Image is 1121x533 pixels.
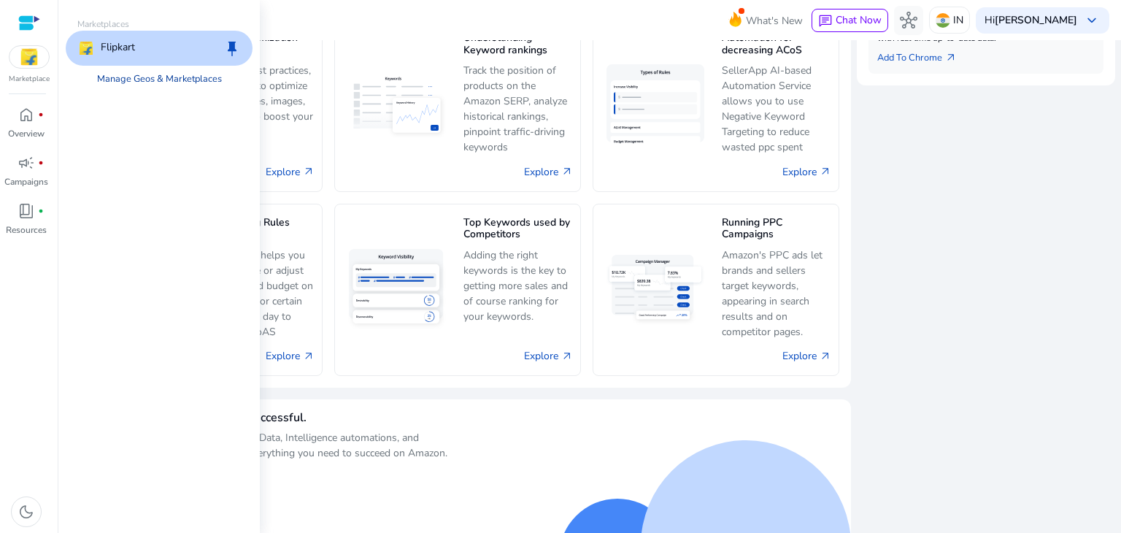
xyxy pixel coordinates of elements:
span: arrow_outward [820,350,831,362]
h5: Understanding Keyword rankings [463,32,573,58]
span: fiber_manual_record [38,160,44,166]
a: Explore [266,164,315,180]
span: dark_mode [18,503,35,521]
p: Resources [6,223,47,237]
p: Amazon's PPC ads let brands and sellers target keywords, appearing in search results and on compe... [722,248,831,340]
button: hub [894,6,923,35]
a: Explore [524,164,573,180]
img: flipkart.svg [9,46,49,68]
p: SellerApp is built to enable sellers with Data, Intelligence automations, and Operations. Our sol... [76,430,458,461]
h5: Day Parting Rules [205,217,315,242]
img: Automation for decreasing ACoS [601,58,710,153]
h4: We Strive our best to make you Successful. [76,411,458,425]
span: arrow_outward [303,166,315,177]
p: IN [953,7,963,33]
img: Understanding Keyword rankings [342,67,452,144]
p: Track the position of products on the Amazon SERP, analyze historical rankings, pinpoint traffic-... [463,63,573,155]
p: SellerApp AI-based Automation Service allows you to use Negative Keyword Targeting to reduce wast... [722,63,831,155]
p: Flipkart [101,39,135,57]
a: Explore [266,348,315,364]
span: book_4 [18,202,35,220]
span: chat [818,14,833,28]
span: What's New [746,8,803,34]
span: Chat Now [836,13,882,27]
img: flipkart.svg [77,39,95,57]
img: Top Keywords used by Competitors [342,243,452,335]
b: [PERSON_NAME] [995,13,1077,27]
a: Explore [782,164,831,180]
span: fiber_manual_record [38,112,44,118]
span: home [18,106,35,123]
span: arrow_outward [303,350,315,362]
span: hub [900,12,917,29]
h5: Listing Optimization [205,32,315,58]
p: Campaigns [4,175,48,188]
a: Explore [524,348,573,364]
h5: Running PPC Campaigns [722,217,831,242]
span: arrow_outward [561,166,573,177]
p: Discover best practices, Learn how to optimize product titles, images, and more to boost your ran... [205,63,315,139]
p: Overview [8,127,45,140]
p: Marketplace [9,74,50,85]
span: fiber_manual_record [38,208,44,214]
span: keyboard_arrow_down [1083,12,1101,29]
h5: Top Keywords used by Competitors [463,217,573,242]
a: Explore [782,348,831,364]
a: Manage Geos & Marketplaces [85,66,234,92]
span: arrow_outward [561,350,573,362]
p: Adding the right keywords is the key to getting more sales and of course ranking for your keywords. [463,248,573,324]
span: campaign [18,154,35,172]
span: arrow_outward [945,52,957,64]
img: Running PPC Campaigns [601,249,710,331]
h5: Automation for decreasing ACoS [722,32,831,58]
img: in.svg [936,13,950,28]
p: Hi [985,15,1077,26]
p: Marketplaces [66,18,253,31]
button: chatChat Now [812,9,888,32]
span: keep [223,39,241,57]
span: arrow_outward [820,166,831,177]
p: Day parting helps you to distribute or adjust your daily ad budget on campaigns for certain times... [205,248,315,340]
a: Add To Chrome [877,45,968,65]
